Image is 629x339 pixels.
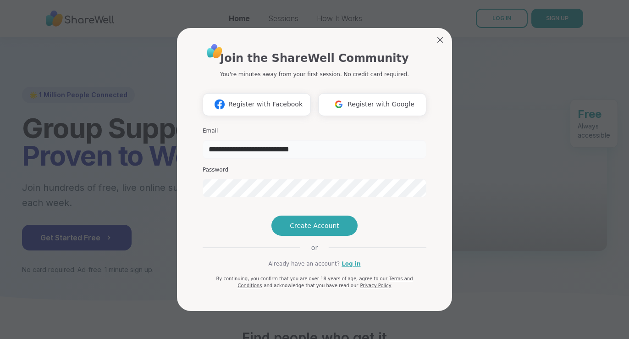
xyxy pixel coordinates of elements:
span: Already have an account? [268,260,340,268]
p: You're minutes away from your first session. No credit card required. [220,70,409,78]
img: ShareWell Logomark [211,96,228,113]
span: Register with Facebook [228,100,303,109]
span: and acknowledge that you have read our [264,283,358,288]
span: By continuing, you confirm that you are over 18 years of age, agree to our [216,276,387,281]
a: Log in [342,260,360,268]
img: ShareWell Logomark [330,96,348,113]
h3: Email [203,127,426,135]
button: Create Account [271,216,358,236]
button: Register with Google [318,93,426,116]
span: or [300,243,329,252]
a: Terms and Conditions [237,276,413,288]
h1: Join the ShareWell Community [220,50,408,67]
a: Privacy Policy [360,283,391,288]
h3: Password [203,166,426,174]
span: Register with Google [348,100,414,109]
span: Create Account [290,221,339,230]
img: ShareWell Logo [204,41,225,61]
button: Register with Facebook [203,93,311,116]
